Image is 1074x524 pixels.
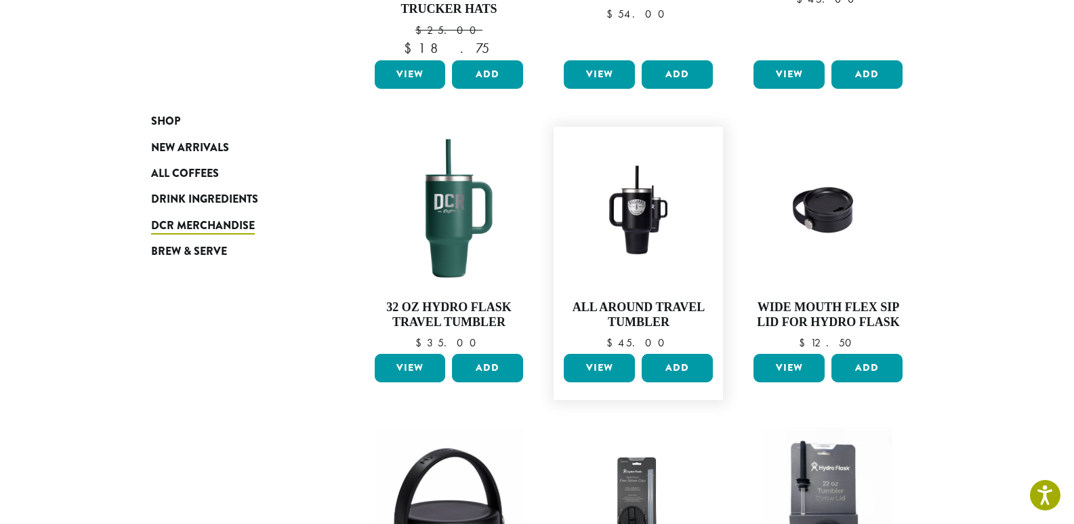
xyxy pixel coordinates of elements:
bdi: 18.75 [404,39,494,57]
a: Brew & Serve [151,239,314,264]
bdi: 35.00 [415,336,482,350]
span: All Coffees [151,165,219,182]
button: Add [452,354,523,382]
a: DCR Merchandise [151,213,314,239]
span: Shop [151,113,180,130]
a: View [753,354,825,382]
img: Hydro-Flask-WM-Flex-Sip-Lid-Black_.jpg [750,153,906,270]
a: View [375,60,446,89]
span: $ [415,23,427,37]
button: Add [831,354,903,382]
bdi: 54.00 [606,7,671,21]
a: All Around Travel Tumbler $45.00 [560,134,716,348]
a: View [375,354,446,382]
span: $ [799,336,810,350]
a: Wide Mouth Flex Sip Lid for Hydro Flask $12.50 [750,134,906,348]
span: $ [606,7,618,21]
bdi: 25.00 [415,23,482,37]
a: All Coffees [151,161,314,186]
a: View [564,354,635,382]
h4: 32 oz Hydro Flask Travel Tumbler [371,300,527,329]
button: Add [642,354,713,382]
img: T32_Black_1200x900.jpg [560,153,716,270]
a: New Arrivals [151,134,314,160]
span: $ [404,39,418,57]
button: Add [642,60,713,89]
a: 32 oz Hydro Flask Travel Tumbler $35.00 [371,134,527,348]
bdi: 12.50 [799,336,858,350]
button: Add [452,60,523,89]
img: 32TravelTumbler_Fir-e1741126779857.png [371,134,526,289]
span: DCR Merchandise [151,218,255,235]
a: Shop [151,108,314,134]
a: View [564,60,635,89]
span: New Arrivals [151,140,229,157]
a: View [753,60,825,89]
span: $ [415,336,427,350]
span: $ [606,336,618,350]
span: Drink Ingredients [151,191,258,208]
a: Drink Ingredients [151,186,314,212]
h4: All Around Travel Tumbler [560,300,716,329]
span: Brew & Serve [151,243,227,260]
h4: Wide Mouth Flex Sip Lid for Hydro Flask [750,300,906,329]
button: Add [831,60,903,89]
bdi: 45.00 [606,336,671,350]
